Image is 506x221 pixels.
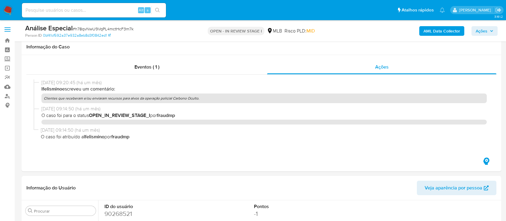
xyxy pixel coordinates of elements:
button: search-icon [151,6,164,14]
button: Ações [471,26,498,36]
p: OPEN - IN REVIEW STAGE I [208,27,264,35]
input: Procurar [34,208,93,214]
a: Sair [495,7,501,13]
span: Eventos ( 1 ) [134,63,159,70]
dd: 90268521 [104,210,198,218]
a: Notificações [440,8,445,13]
h1: Informação do Caso [26,44,496,50]
input: Pesquise usuários ou casos... [22,6,166,14]
button: Veja aparência por pessoa [417,181,496,195]
span: Veja aparência por pessoa [425,181,482,195]
span: MID [306,27,315,34]
div: MLB [267,28,282,34]
dt: ID do usuário [104,203,198,210]
span: Ações [375,63,389,70]
span: # h78qvNwU9VqPL4mctHcF3m7k [73,26,134,32]
span: s [147,7,149,13]
h1: Informação do Usuário [26,185,76,191]
span: Ações [476,26,487,36]
p: laisa.felismino@mercadolivre.com [459,7,493,13]
dd: -1 [254,210,348,218]
span: Atalhos rápidos [402,7,434,13]
span: Risco PLD: [285,28,315,34]
button: Procurar [28,208,33,213]
b: AML Data Collector [423,26,460,36]
a: 0bf41cf592a37e932a8eb8d3f0842ed1 [43,33,111,38]
span: Alt [139,7,143,13]
dt: Pontos [254,203,348,210]
button: AML Data Collector [419,26,464,36]
b: Análise Especial [25,23,73,33]
b: Person ID [25,33,42,38]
